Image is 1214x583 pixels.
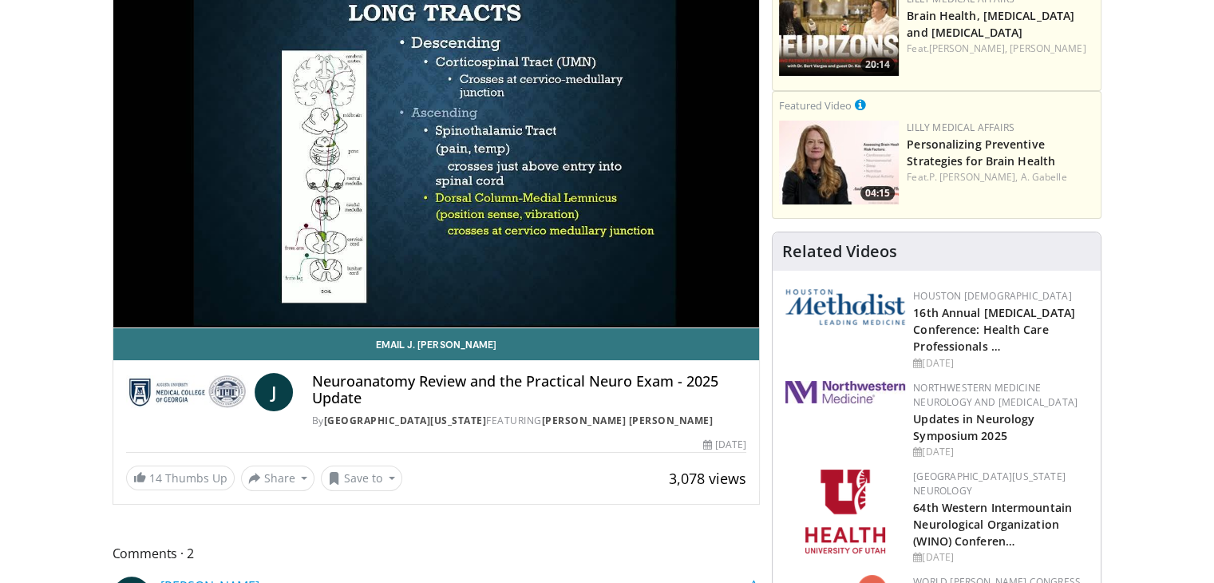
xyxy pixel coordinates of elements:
[312,414,746,428] div: By FEATURING
[1010,42,1085,55] a: [PERSON_NAME]
[913,411,1034,443] a: Updates in Neurology Symposium 2025
[113,543,761,564] span: Comments 2
[907,170,1094,184] div: Feat.
[805,470,885,553] img: f6362829-b0a3-407d-a044-59546adfd345.png.150x105_q85_autocrop_double_scale_upscale_version-0.2.png
[913,289,1071,303] a: Houston [DEMOGRAPHIC_DATA]
[312,373,746,407] h4: Neuroanatomy Review and the Practical Neuro Exam - 2025 Update
[929,170,1018,184] a: P. [PERSON_NAME],
[149,470,162,486] span: 14
[113,328,760,360] a: Email J. [PERSON_NAME]
[542,414,714,427] a: [PERSON_NAME] [PERSON_NAME]
[860,58,895,72] span: 20:14
[913,356,1088,371] div: [DATE]
[779,98,852,113] small: Featured Video
[860,186,895,200] span: 04:15
[255,373,293,411] a: J
[1020,170,1066,184] a: A. Gabelle
[669,469,746,488] span: 3,078 views
[241,466,315,491] button: Share
[324,414,487,427] a: [GEOGRAPHIC_DATA][US_STATE]
[913,550,1088,565] div: [DATE]
[913,500,1072,549] a: 64th Western Intermountain Neurological Organization (WINO) Conferen…
[907,8,1074,40] a: Brain Health, [MEDICAL_DATA] and [MEDICAL_DATA]
[907,42,1094,56] div: Feat.
[126,466,235,490] a: 14 Thumbs Up
[703,438,746,452] div: [DATE]
[929,42,1007,55] a: [PERSON_NAME],
[779,121,899,204] img: c3be7821-a0a3-4187-927a-3bb177bd76b4.png.150x105_q85_crop-smart_upscale.jpg
[321,466,402,491] button: Save to
[785,381,905,403] img: 2a462fb6-9365-492a-ac79-3166a6f924d8.png.150x105_q85_autocrop_double_scale_upscale_version-0.2.jpg
[913,381,1078,409] a: Northwestern Medicine Neurology and [MEDICAL_DATA]
[907,137,1055,169] a: Personalizing Preventive Strategies for Brain Health
[785,289,905,325] img: 5e4488cc-e109-4a4e-9fd9-73bb9237ee91.png.150x105_q85_autocrop_double_scale_upscale_version-0.2.png
[913,445,1088,459] div: [DATE]
[907,121,1014,134] a: Lilly Medical Affairs
[913,305,1075,354] a: 16th Annual [MEDICAL_DATA] Conference: Health Care Professionals …
[913,470,1066,498] a: [GEOGRAPHIC_DATA][US_STATE] Neurology
[782,242,897,261] h4: Related Videos
[126,373,248,411] img: Medical College of Georgia - Augusta University
[779,121,899,204] a: 04:15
